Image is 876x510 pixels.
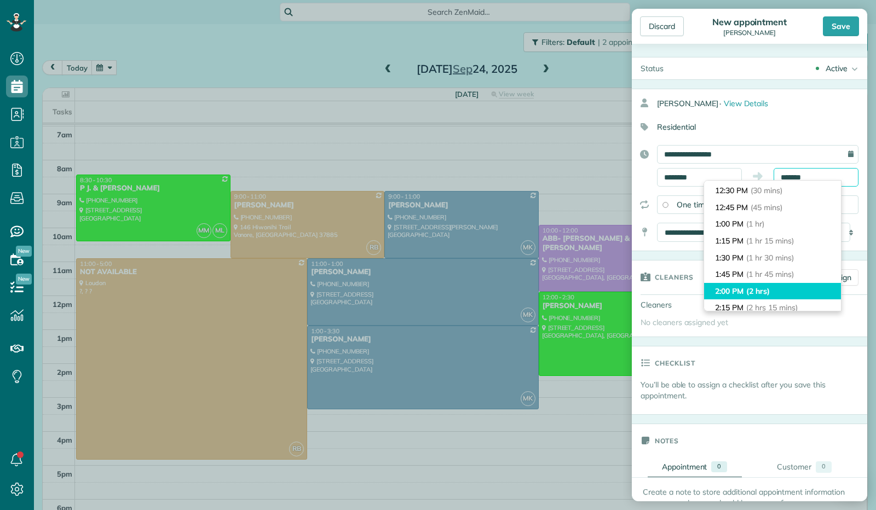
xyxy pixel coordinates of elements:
li: 12:45 PM [704,199,841,216]
span: (30 mins) [751,186,782,195]
div: 0 [711,461,727,472]
span: New [16,274,32,285]
li: 1:30 PM [704,250,841,266]
div: New appointment [709,16,790,27]
div: 0 [816,461,832,473]
div: [PERSON_NAME] [709,29,790,37]
input: One time [662,202,668,207]
span: · [719,98,721,108]
span: One time [677,200,709,210]
span: No cleaners assigned yet [641,317,728,327]
span: View Details [724,98,768,108]
div: Residential [632,118,858,136]
p: Create a note to store additional appointment information you or your cleaners should be aware of. [643,486,856,508]
div: Appointment [662,461,707,472]
div: Save [823,16,859,36]
li: 1:15 PM [704,233,841,250]
span: (1 hr 15 mins) [746,236,793,246]
li: 1:45 PM [704,266,841,283]
div: Active [826,63,848,74]
span: (1 hr 30 mins) [746,253,793,263]
p: You’ll be able to assign a checklist after you save this appointment. [641,379,867,401]
div: Customer [777,461,811,473]
li: 2:15 PM [704,299,841,316]
h3: Checklist [655,346,695,379]
div: Cleaners [632,295,708,315]
div: Status [632,57,672,79]
span: (1 hr 45 mins) [746,269,793,279]
li: 12:30 PM [704,182,841,199]
div: Discard [640,16,684,36]
h3: Cleaners [655,260,694,293]
span: (1 hr) [746,219,764,229]
li: 2:00 PM [704,283,841,300]
span: (2 hrs) [746,286,770,296]
span: (45 mins) [751,202,782,212]
h3: Notes [655,424,679,457]
span: New [16,246,32,257]
span: (2 hrs 15 mins) [746,303,797,312]
li: 1:00 PM [704,216,841,233]
div: [PERSON_NAME] [657,94,867,113]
